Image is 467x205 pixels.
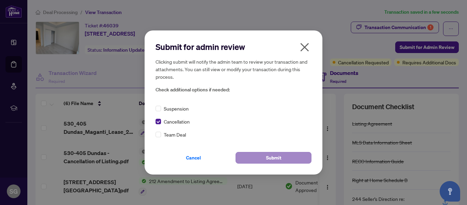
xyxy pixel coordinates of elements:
[186,152,201,163] span: Cancel
[299,42,310,53] span: close
[164,105,189,112] span: Suspension
[156,152,231,164] button: Cancel
[156,58,311,80] h5: Clicking submit will notify the admin team to review your transaction and attachments. You can st...
[236,152,311,164] button: Submit
[440,181,460,202] button: Open asap
[156,41,311,52] h2: Submit for admin review
[156,86,311,94] span: Check additional options if needed:
[164,118,190,125] span: Cancellation
[266,152,281,163] span: Submit
[164,131,186,138] span: Team Deal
